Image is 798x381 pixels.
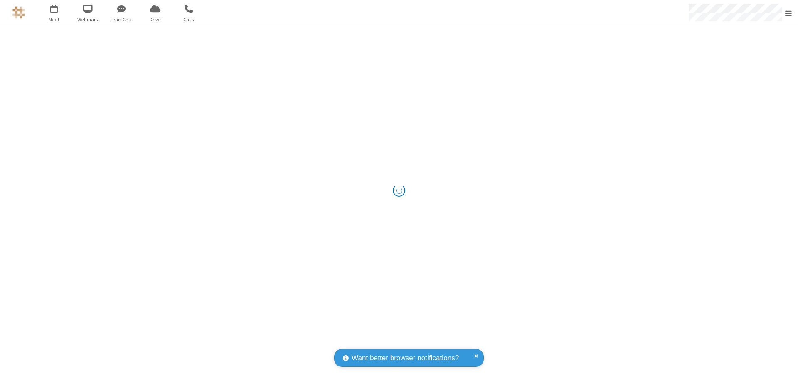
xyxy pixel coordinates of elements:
[140,16,171,23] span: Drive
[39,16,70,23] span: Meet
[12,6,25,19] img: QA Selenium DO NOT DELETE OR CHANGE
[72,16,103,23] span: Webinars
[352,353,459,364] span: Want better browser notifications?
[173,16,204,23] span: Calls
[106,16,137,23] span: Team Chat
